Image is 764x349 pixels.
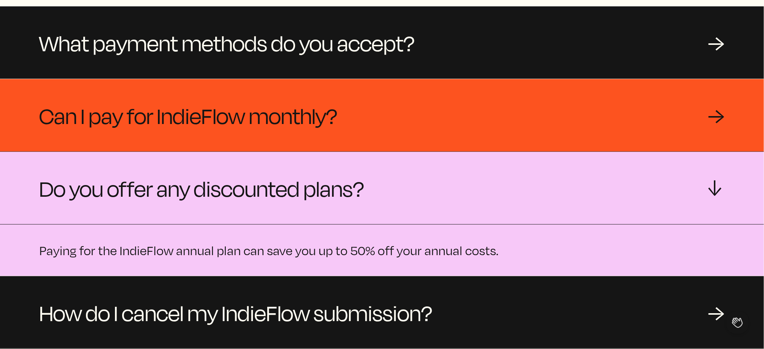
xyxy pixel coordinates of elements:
[705,180,728,196] div: →
[39,24,415,61] span: What payment methods do you accept?
[39,243,725,258] p: Paying for the IndieFlow annual plan can save you up to 50% off your annual costs.
[708,31,725,54] div: →
[726,311,749,334] iframe: Toggle Customer Support
[708,104,725,127] div: →
[39,170,364,206] span: Do you offer any discounted plans?
[708,301,725,324] div: →
[39,97,337,133] span: Can I pay for IndieFlow monthly?
[39,294,432,331] span: How do I cancel my IndieFlow submission?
